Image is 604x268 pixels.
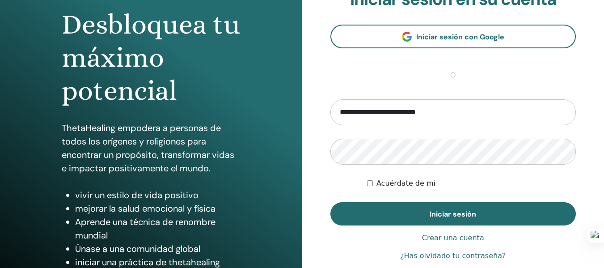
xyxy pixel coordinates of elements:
font: Desbloquea tu máximo potencial [62,9,240,107]
button: Iniciar sesión [330,202,576,225]
font: ¿Has olvidado tu contraseña? [400,251,506,260]
a: Crear una cuenta [422,233,484,243]
font: ThetaHealing empodera a personas de todos los orígenes y religiones para encontrar un propósito, ... [62,122,234,174]
font: Únase a una comunidad global [75,243,200,255]
font: Acuérdate de mí [376,179,435,187]
font: vivir un estilo de vida positivo [75,189,199,201]
font: Iniciar sesión [430,209,476,219]
div: Mantenerme autenticado indefinidamente o hasta que cierre sesión manualmente [367,178,576,189]
font: iniciar una práctica de thetahealing [75,256,220,268]
font: Aprende una técnica de renombre mundial [75,216,215,241]
font: mejorar la salud emocional y física [75,203,215,214]
a: ¿Has olvidado tu contraseña? [400,251,506,261]
font: Iniciar sesión con Google [416,32,504,42]
font: Crear una cuenta [422,234,484,242]
font: o [450,70,456,80]
a: Iniciar sesión con Google [330,25,576,48]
